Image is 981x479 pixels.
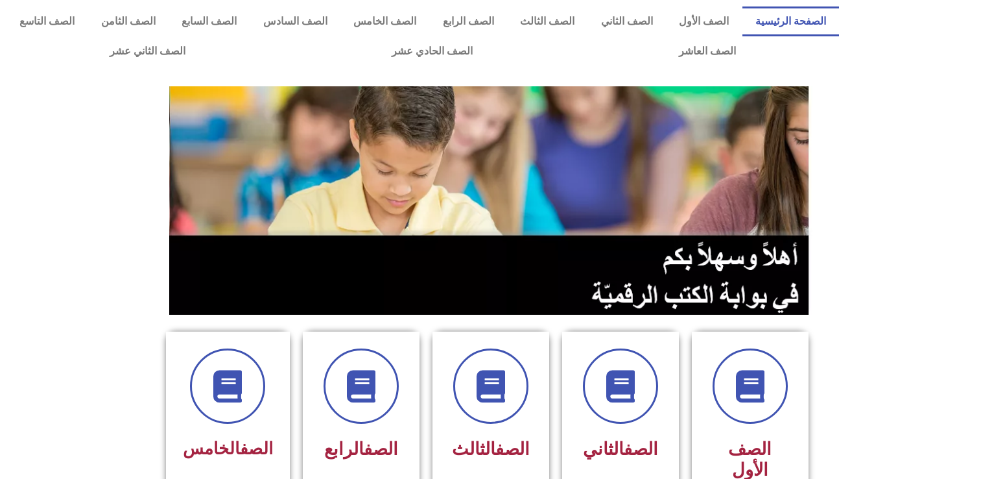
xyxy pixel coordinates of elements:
[588,6,667,36] a: الصف الثاني
[666,6,742,36] a: الصف الأول
[6,36,289,66] a: الصف الثاني عشر
[240,439,273,458] a: الصف
[169,6,250,36] a: الصف السابع
[364,439,398,460] a: الصف
[183,439,273,458] span: الخامس
[742,6,840,36] a: الصفحة الرئيسية
[324,439,398,460] span: الرابع
[6,6,88,36] a: الصف التاسع
[624,439,658,460] a: الصف
[250,6,341,36] a: الصف السادس
[289,36,576,66] a: الصف الحادي عشر
[576,36,839,66] a: الصف العاشر
[88,6,169,36] a: الصف الثامن
[430,6,508,36] a: الصف الرابع
[583,439,658,460] span: الثاني
[507,6,588,36] a: الصف الثالث
[495,439,530,460] a: الصف
[452,439,530,460] span: الثالث
[340,6,430,36] a: الصف الخامس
